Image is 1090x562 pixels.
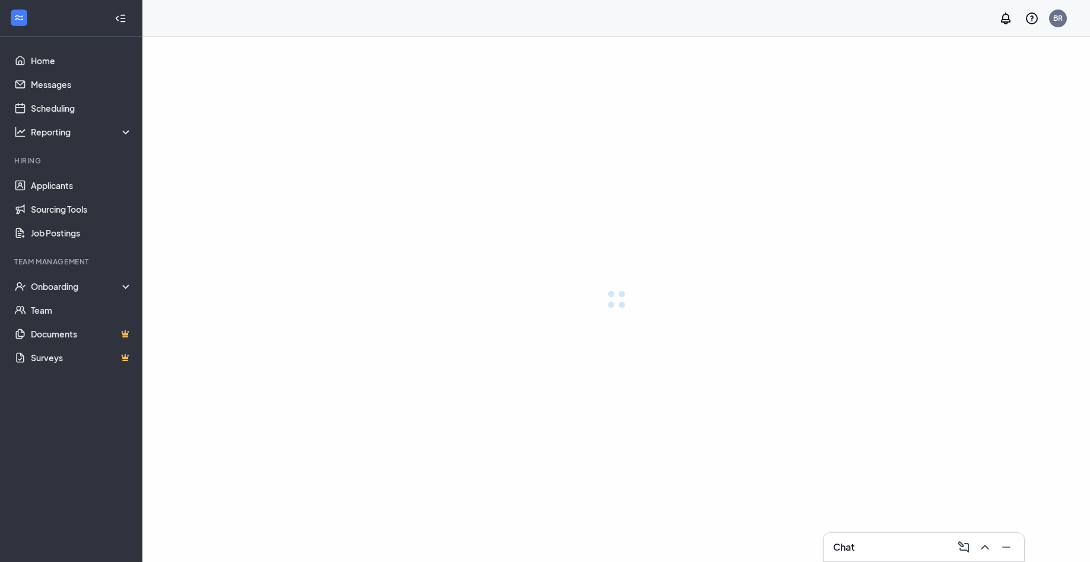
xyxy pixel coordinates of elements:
a: Applicants [31,173,132,197]
div: Team Management [14,257,130,267]
div: BR [1053,13,1063,23]
a: DocumentsCrown [31,322,132,346]
div: Reporting [31,126,133,138]
div: Onboarding [31,280,133,292]
button: ChevronUp [974,538,993,557]
svg: Collapse [115,12,126,24]
a: Scheduling [31,96,132,120]
svg: UserCheck [14,280,26,292]
a: SurveysCrown [31,346,132,370]
svg: WorkstreamLogo [13,12,25,24]
svg: Notifications [999,11,1013,26]
button: Minimize [996,538,1015,557]
svg: Analysis [14,126,26,138]
h3: Chat [833,541,854,554]
div: Hiring [14,156,130,166]
svg: Minimize [999,540,1013,554]
a: Messages [31,72,132,96]
svg: ChevronUp [978,540,992,554]
a: Sourcing Tools [31,197,132,221]
a: Home [31,49,132,72]
svg: QuestionInfo [1025,11,1039,26]
svg: ComposeMessage [956,540,971,554]
a: Job Postings [31,221,132,245]
button: ComposeMessage [953,538,972,557]
a: Team [31,298,132,322]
